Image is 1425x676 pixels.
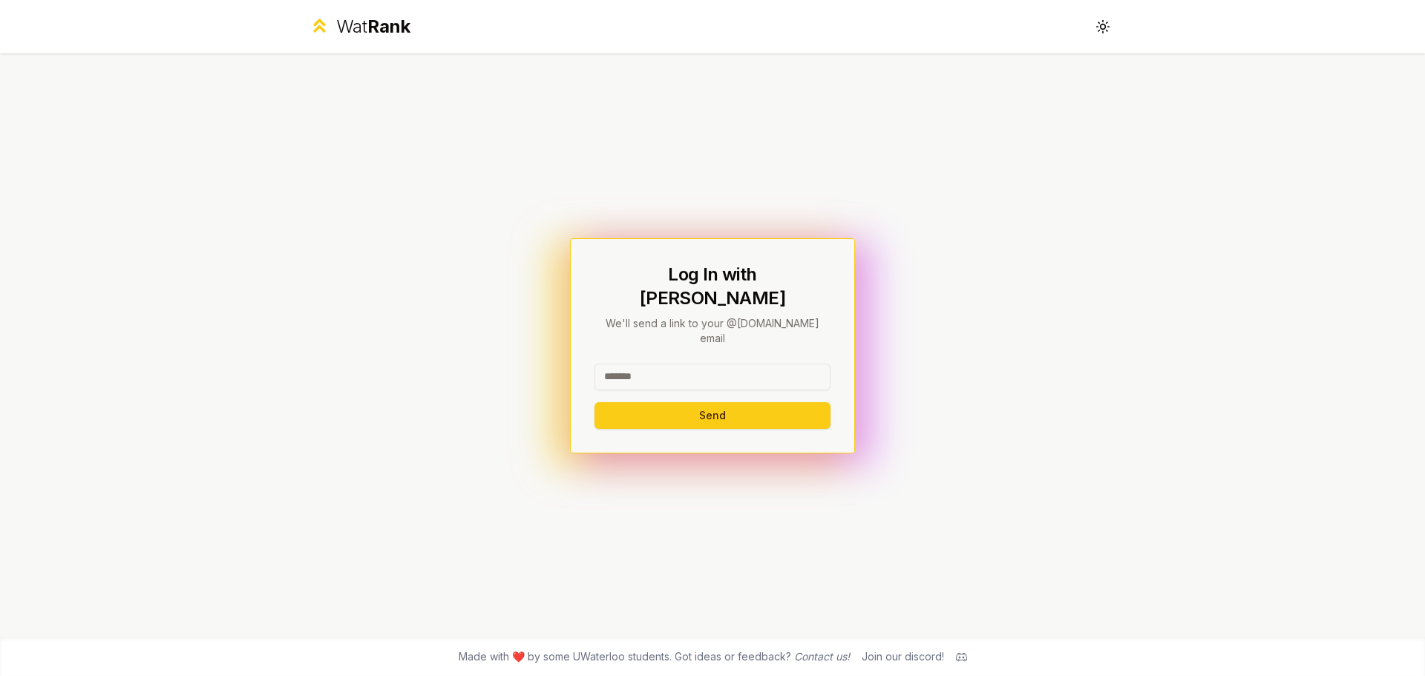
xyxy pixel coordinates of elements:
[862,649,944,664] div: Join our discord!
[594,316,831,346] p: We'll send a link to your @[DOMAIN_NAME] email
[336,15,410,39] div: Wat
[459,649,850,664] span: Made with ❤️ by some UWaterloo students. Got ideas or feedback?
[594,263,831,310] h1: Log In with [PERSON_NAME]
[794,650,850,663] a: Contact us!
[594,402,831,429] button: Send
[309,15,410,39] a: WatRank
[367,16,410,37] span: Rank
